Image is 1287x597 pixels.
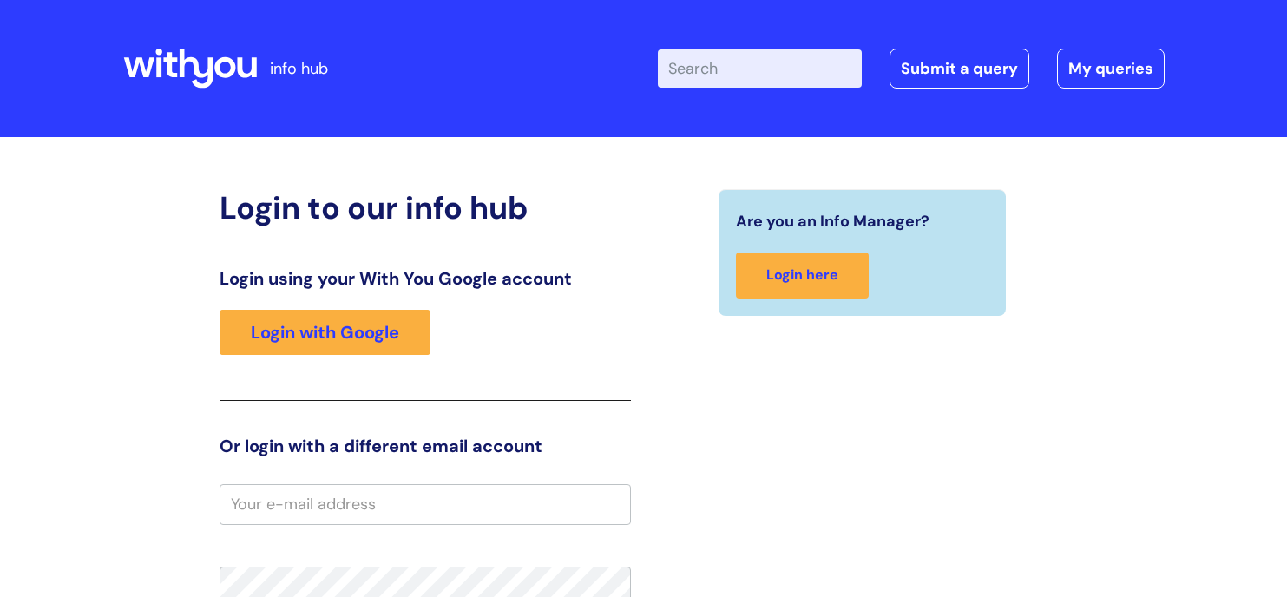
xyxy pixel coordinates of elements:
[220,484,631,524] input: Your e-mail address
[1057,49,1165,89] a: My queries
[220,189,631,226] h2: Login to our info hub
[220,310,430,355] a: Login with Google
[890,49,1029,89] a: Submit a query
[270,55,328,82] p: info hub
[736,207,929,235] span: Are you an Info Manager?
[658,49,862,88] input: Search
[220,268,631,289] h3: Login using your With You Google account
[736,253,869,298] a: Login here
[220,436,631,456] h3: Or login with a different email account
